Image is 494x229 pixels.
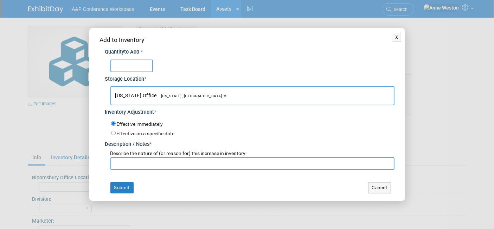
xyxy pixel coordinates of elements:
div: Quantity [105,49,394,56]
span: to Add [124,49,140,55]
div: Description / Notes [105,137,394,148]
button: Submit [110,182,134,193]
span: [US_STATE], [GEOGRAPHIC_DATA] [157,94,223,98]
button: [US_STATE] Office[US_STATE], [GEOGRAPHIC_DATA] [110,86,394,105]
span: Describe the nature of (or reason for) this increase in inventory: [110,150,247,156]
div: Inventory Adjustment [105,105,394,116]
div: Storage Location [105,72,394,83]
span: Add to Inventory [100,36,145,43]
label: Effective on a specific date [117,131,175,136]
span: [US_STATE] Office [115,93,223,98]
label: Effective immediately [117,121,163,128]
button: Cancel [368,182,391,193]
button: X [393,33,402,42]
